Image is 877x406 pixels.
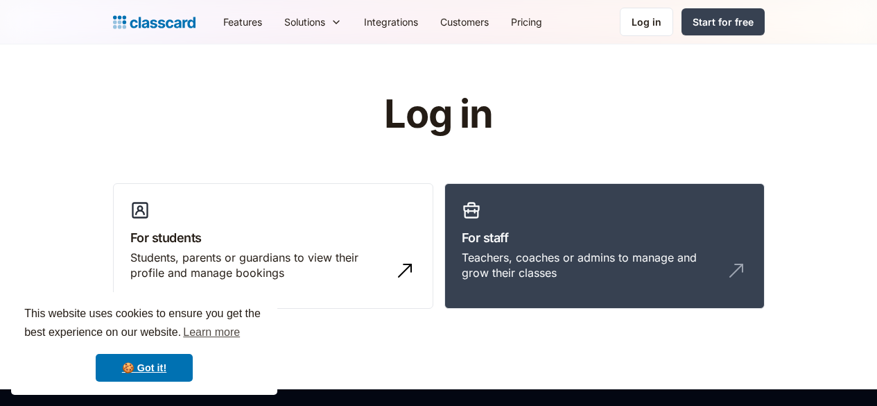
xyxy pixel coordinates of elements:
[444,183,765,310] a: For staffTeachers, coaches or admins to manage and grow their classes
[24,305,264,343] span: This website uses cookies to ensure you get the best experience on our website.
[130,228,416,247] h3: For students
[218,93,659,136] h1: Log in
[429,6,500,37] a: Customers
[130,250,388,281] div: Students, parents or guardians to view their profile and manage bookings
[212,6,273,37] a: Features
[620,8,673,36] a: Log in
[462,228,747,247] h3: For staff
[96,354,193,382] a: dismiss cookie message
[113,12,196,32] a: home
[681,8,765,35] a: Start for free
[500,6,553,37] a: Pricing
[181,322,242,343] a: learn more about cookies
[632,15,661,29] div: Log in
[113,183,433,310] a: For studentsStudents, parents or guardians to view their profile and manage bookings
[273,6,353,37] div: Solutions
[284,15,325,29] div: Solutions
[462,250,720,281] div: Teachers, coaches or admins to manage and grow their classes
[11,292,277,395] div: cookieconsent
[353,6,429,37] a: Integrations
[693,15,754,29] div: Start for free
